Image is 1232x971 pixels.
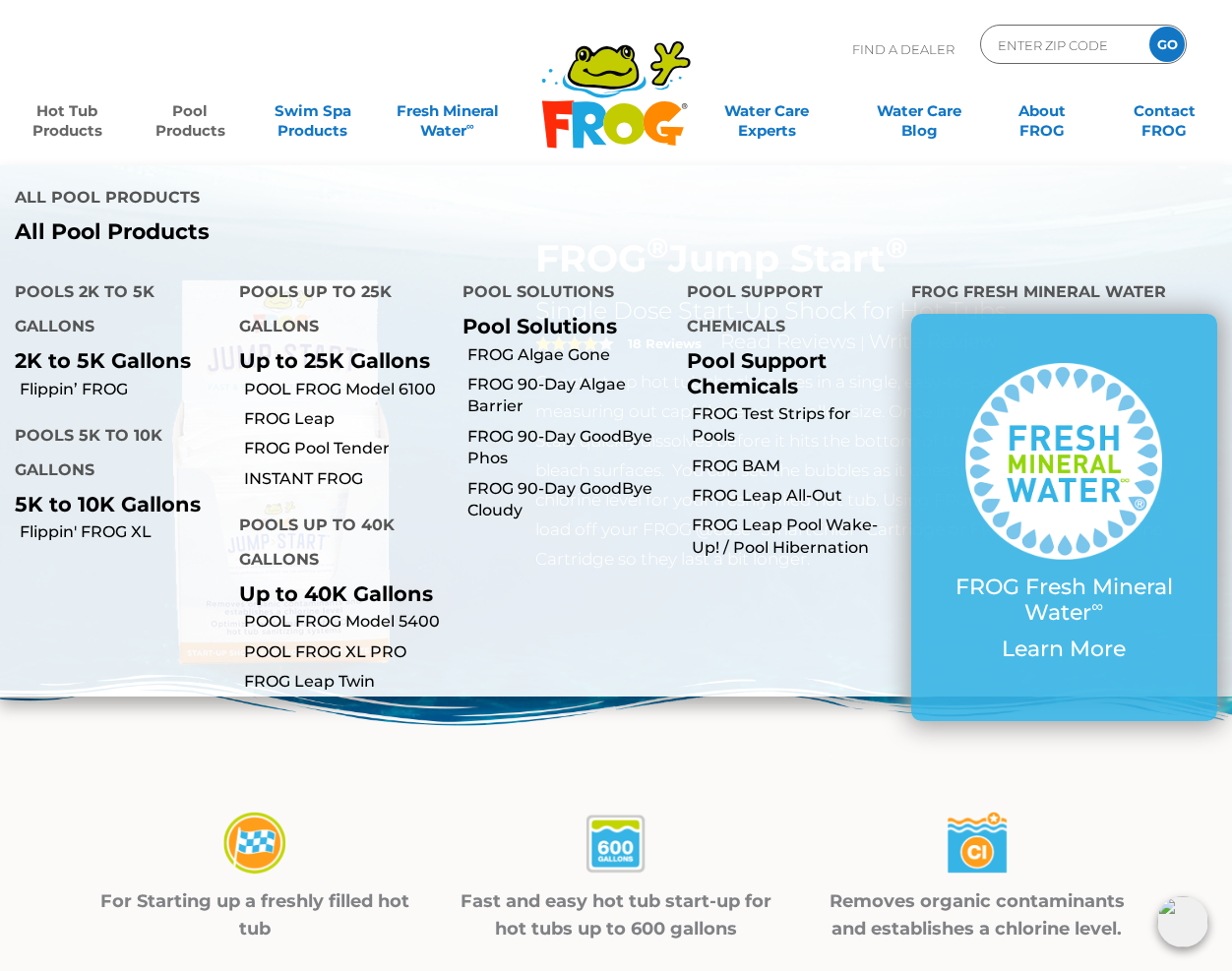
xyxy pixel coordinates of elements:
input: GO [1149,27,1185,62]
p: Up to 40K Gallons [239,581,434,606]
h4: Pools 2K to 5K Gallons [15,274,210,348]
p: FROG Fresh Mineral Water [951,575,1178,627]
a: POOL FROG Model 5400 [244,611,449,633]
p: Pool Support Chemicals [687,348,882,397]
a: PoolProducts [143,91,238,131]
h4: All Pool Products [15,180,601,219]
h4: Pool Solutions [462,274,657,314]
a: Fresh MineralWater∞ [388,91,507,131]
a: Hot TubProducts [20,91,115,131]
img: jumpstart-02 [582,810,650,880]
h4: Pools 5K to 10K Gallons [15,418,210,492]
a: All Pool Products [15,219,601,245]
a: FROG Test Strips for Pools [692,403,896,448]
h4: Pools up to 25K Gallons [239,274,434,348]
a: FROG Leap Pool Wake-Up! / Pool Hibernation [692,515,896,559]
a: Swim SpaProducts [265,91,360,131]
sup: ∞ [1091,596,1103,616]
a: FROG Fresh Mineral Water∞ Learn More [951,363,1178,672]
a: Pool Solutions [462,314,617,338]
a: FROG Leap All-Out [692,485,896,507]
a: FROG 90-Day GoodBye Cloudy [467,478,672,522]
h4: Pools up to 40K Gallons [239,508,434,581]
a: FROG Leap Twin [244,671,449,693]
p: Find A Dealer [852,25,955,74]
a: FROG Algae Gone [467,344,672,366]
p: Up to 25K Gallons [239,348,434,373]
a: Water CareBlog [872,91,967,131]
a: FROG Pool Tender [244,438,449,459]
a: FROG BAM [692,455,896,477]
p: Learn More [951,637,1178,662]
p: For Starting up a freshly filled hot tub [99,887,411,942]
img: jumpstart-03 [943,810,1012,880]
h4: FROG Fresh Mineral Water [911,274,1217,314]
a: FROG 90-Day Algae Barrier [467,374,672,418]
p: 2K to 5K Gallons [15,348,210,373]
a: POOL FROG Model 6100 [244,379,449,400]
a: AboutFROG [994,91,1089,131]
img: jumpstart-01 [220,810,289,880]
img: openIcon [1157,896,1208,947]
p: Fast and easy hot tub start-up for hot tubs up to 600 gallons [461,887,772,942]
input: Zip Code Form [996,30,1129,59]
h4: Pool Support Chemicals [687,274,882,348]
p: 5K to 10K Gallons [15,492,210,516]
a: FROG 90-Day GoodBye Phos [467,426,672,470]
a: POOL FROG XL PRO [244,641,449,663]
a: Flippin' FROG XL [20,521,224,543]
p: Removes organic contaminants and establishes a chlorine level. [821,887,1133,942]
a: INSTANT FROG [244,468,449,490]
a: FROG Leap [244,408,449,430]
a: Water CareExperts [689,91,844,131]
a: ContactFROG [1117,91,1212,131]
sup: ∞ [466,119,474,133]
a: Flippin’ FROG [20,379,224,400]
